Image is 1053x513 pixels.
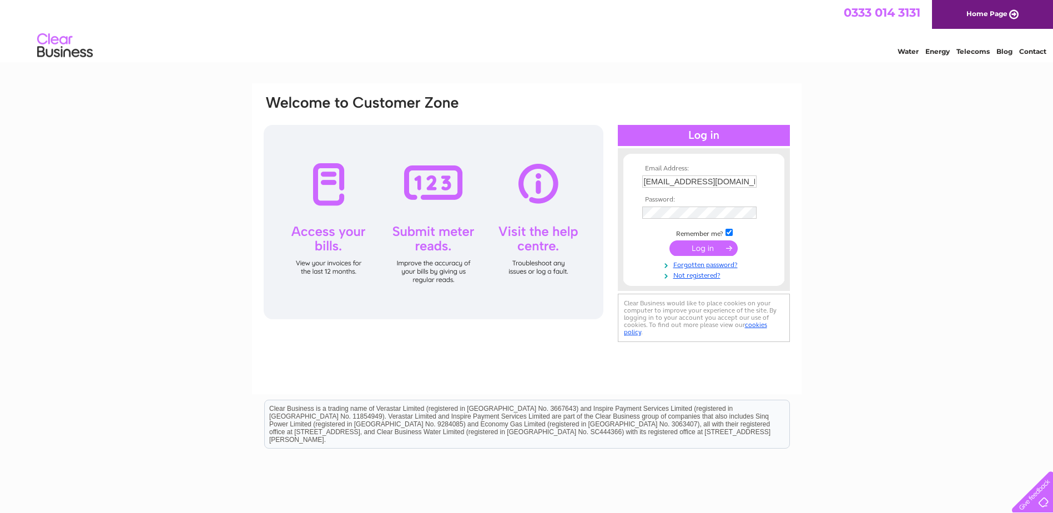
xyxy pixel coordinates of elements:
[618,294,790,342] div: Clear Business would like to place cookies on your computer to improve your experience of the sit...
[642,259,768,269] a: Forgotten password?
[1019,47,1046,56] a: Contact
[898,47,919,56] a: Water
[639,227,768,238] td: Remember me?
[639,196,768,204] th: Password:
[956,47,990,56] a: Telecoms
[925,47,950,56] a: Energy
[37,29,93,63] img: logo.png
[639,165,768,173] th: Email Address:
[844,6,920,19] a: 0333 014 3131
[624,321,767,336] a: cookies policy
[996,47,1012,56] a: Blog
[642,269,768,280] a: Not registered?
[669,240,738,256] input: Submit
[265,6,789,54] div: Clear Business is a trading name of Verastar Limited (registered in [GEOGRAPHIC_DATA] No. 3667643...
